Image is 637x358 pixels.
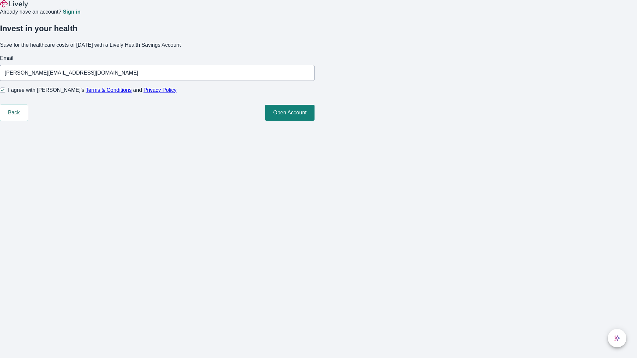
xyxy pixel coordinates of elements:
svg: Lively AI Assistant [614,335,620,341]
a: Terms & Conditions [86,87,132,93]
a: Privacy Policy [144,87,177,93]
button: Open Account [265,105,315,121]
button: chat [608,329,626,347]
a: Sign in [63,9,80,15]
span: I agree with [PERSON_NAME]’s and [8,86,177,94]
